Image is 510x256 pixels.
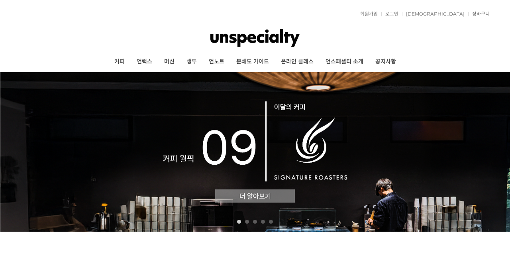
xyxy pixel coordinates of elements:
[261,220,265,224] a: 4
[180,52,203,72] a: 생두
[402,12,465,16] a: [DEMOGRAPHIC_DATA]
[131,52,158,72] a: 언럭스
[210,26,300,50] img: 언스페셜티 몰
[381,12,398,16] a: 로그인
[203,52,230,72] a: 언노트
[468,12,490,16] a: 장바구니
[237,220,241,224] a: 1
[275,52,320,72] a: 온라인 클래스
[108,52,131,72] a: 커피
[269,220,273,224] a: 5
[356,12,378,16] a: 회원가입
[253,220,257,224] a: 3
[230,52,275,72] a: 분쇄도 가이드
[158,52,180,72] a: 머신
[320,52,369,72] a: 언스페셜티 소개
[369,52,402,72] a: 공지사항
[245,220,249,224] a: 2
